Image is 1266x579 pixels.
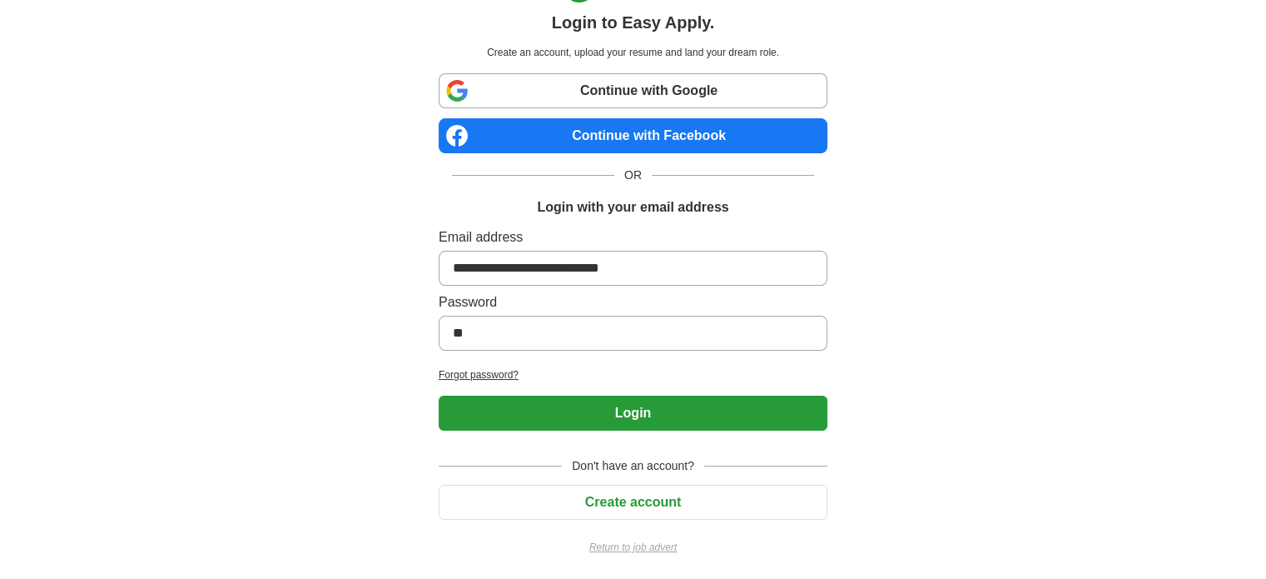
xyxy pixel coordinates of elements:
p: Create an account, upload your resume and land your dream role. [442,45,824,60]
button: Login [439,396,827,431]
h1: Login with your email address [537,197,728,217]
a: Create account [439,495,827,509]
a: Continue with Google [439,73,827,108]
span: Don't have an account? [562,457,704,475]
span: OR [614,167,652,184]
label: Password [439,292,827,312]
a: Forgot password? [439,367,827,382]
a: Return to job advert [439,540,827,555]
h1: Login to Easy Apply. [552,10,715,35]
button: Create account [439,485,827,520]
a: Continue with Facebook [439,118,827,153]
label: Email address [439,227,827,247]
